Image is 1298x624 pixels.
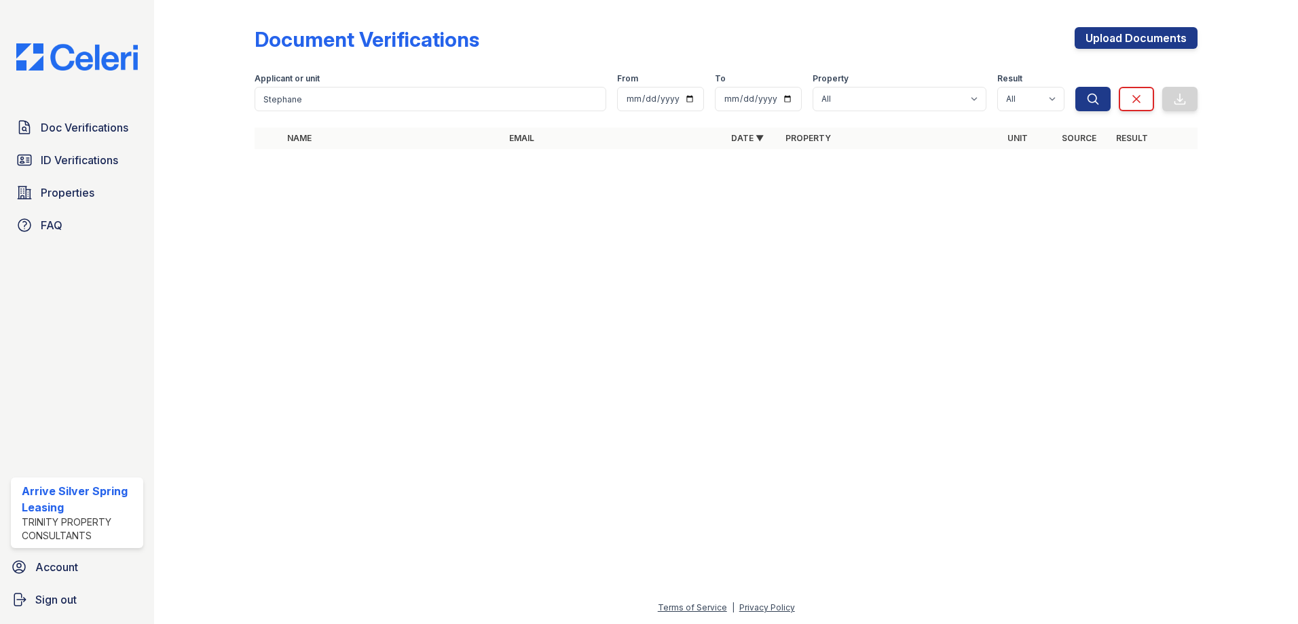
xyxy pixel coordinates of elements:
[739,602,795,612] a: Privacy Policy
[11,114,143,141] a: Doc Verifications
[1007,133,1028,143] a: Unit
[715,73,726,84] label: To
[41,119,128,136] span: Doc Verifications
[41,152,118,168] span: ID Verifications
[1075,27,1198,49] a: Upload Documents
[287,133,312,143] a: Name
[1116,133,1148,143] a: Result
[5,586,149,613] a: Sign out
[255,27,479,52] div: Document Verifications
[731,133,764,143] a: Date ▼
[997,73,1022,84] label: Result
[41,184,94,201] span: Properties
[11,147,143,174] a: ID Verifications
[22,483,138,515] div: Arrive Silver Spring Leasing
[509,133,534,143] a: Email
[255,87,606,111] input: Search by name, email, or unit number
[732,602,735,612] div: |
[22,515,138,543] div: Trinity Property Consultants
[1062,133,1096,143] a: Source
[785,133,831,143] a: Property
[5,43,149,71] img: CE_Logo_Blue-a8612792a0a2168367f1c8372b55b34899dd931a85d93a1a3d3e32e68fde9ad4.png
[658,602,727,612] a: Terms of Service
[813,73,849,84] label: Property
[35,559,78,575] span: Account
[617,73,638,84] label: From
[255,73,320,84] label: Applicant or unit
[5,553,149,581] a: Account
[11,212,143,239] a: FAQ
[41,217,62,233] span: FAQ
[11,179,143,206] a: Properties
[35,591,77,608] span: Sign out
